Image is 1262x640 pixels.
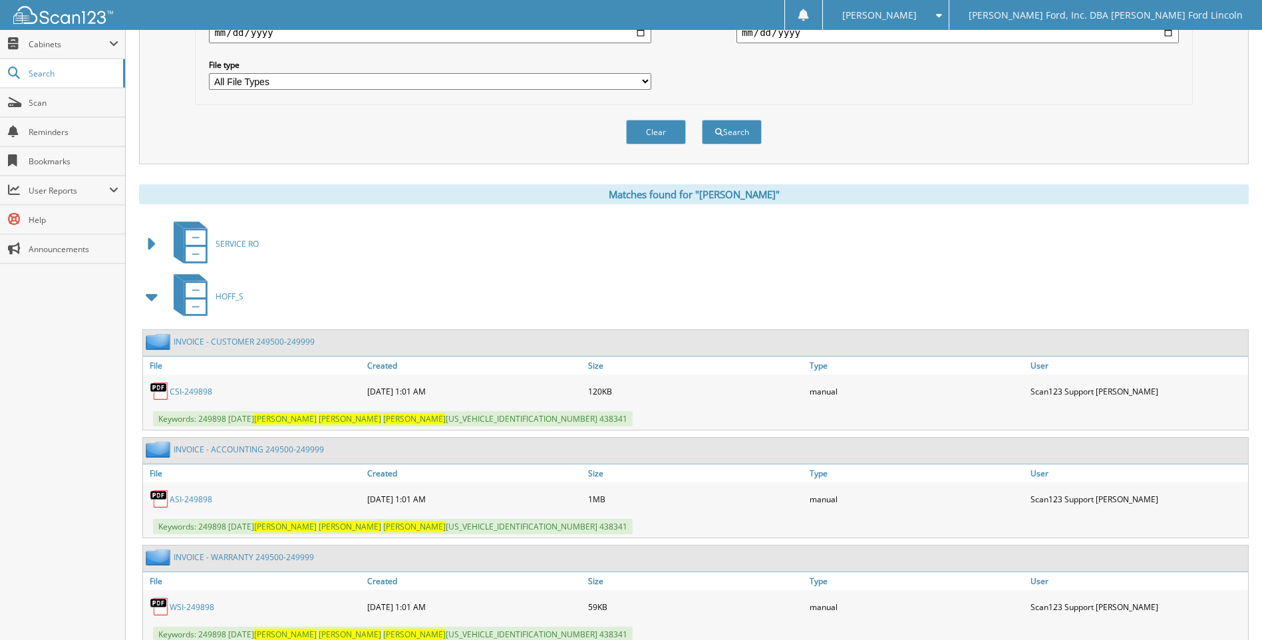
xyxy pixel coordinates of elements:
[166,270,243,323] a: HOFF_S
[143,464,364,482] a: File
[702,120,762,144] button: Search
[383,413,446,424] span: [PERSON_NAME]
[170,494,212,505] a: ASI-249898
[585,593,806,620] div: 59KB
[364,378,585,404] div: [DATE] 1:01 AM
[1027,357,1248,375] a: User
[143,357,364,375] a: File
[150,489,170,509] img: PDF.png
[1027,572,1248,590] a: User
[319,521,381,532] span: [PERSON_NAME]
[364,486,585,512] div: [DATE] 1:01 AM
[29,156,118,167] span: Bookmarks
[1027,378,1248,404] div: Scan123 Support [PERSON_NAME]
[969,11,1243,19] span: [PERSON_NAME] Ford, Inc. DBA [PERSON_NAME] Ford Lincoln
[170,386,212,397] a: CSI-249898
[806,357,1027,375] a: Type
[174,552,314,563] a: INVOICE - WARRANTY 249500-249999
[174,336,315,347] a: INVOICE - CUSTOMER 249500-249999
[364,593,585,620] div: [DATE] 1:01 AM
[806,464,1027,482] a: Type
[29,185,109,196] span: User Reports
[216,238,259,249] span: SERVICE RO
[585,357,806,375] a: Size
[254,629,317,640] span: [PERSON_NAME]
[364,464,585,482] a: Created
[29,126,118,138] span: Reminders
[209,22,651,43] input: start
[153,519,633,534] span: Keywords: 249898 [DATE] [US_VEHICLE_IDENTIFICATION_NUMBER] 438341
[29,243,118,255] span: Announcements
[254,521,317,532] span: [PERSON_NAME]
[170,601,214,613] a: WSI-249898
[254,413,317,424] span: [PERSON_NAME]
[139,184,1249,204] div: Matches found for "[PERSON_NAME]"
[1195,576,1262,640] iframe: Chat Widget
[736,22,1179,43] input: end
[364,357,585,375] a: Created
[150,381,170,401] img: PDF.png
[585,464,806,482] a: Size
[585,378,806,404] div: 120KB
[319,413,381,424] span: [PERSON_NAME]
[364,572,585,590] a: Created
[842,11,917,19] span: [PERSON_NAME]
[626,120,686,144] button: Clear
[146,333,174,350] img: folder2.png
[150,597,170,617] img: PDF.png
[806,593,1027,620] div: manual
[585,486,806,512] div: 1MB
[146,549,174,565] img: folder2.png
[1027,593,1248,620] div: Scan123 Support [PERSON_NAME]
[1027,464,1248,482] a: User
[29,68,116,79] span: Search
[585,572,806,590] a: Size
[166,218,259,270] a: SERVICE RO
[806,378,1027,404] div: manual
[806,572,1027,590] a: Type
[29,214,118,226] span: Help
[174,444,324,455] a: INVOICE - ACCOUNTING 249500-249999
[143,572,364,590] a: File
[29,97,118,108] span: Scan
[319,629,381,640] span: [PERSON_NAME]
[13,6,113,24] img: scan123-logo-white.svg
[216,291,243,302] span: HOFF_S
[383,521,446,532] span: [PERSON_NAME]
[806,486,1027,512] div: manual
[383,629,446,640] span: [PERSON_NAME]
[29,39,109,50] span: Cabinets
[209,59,651,71] label: File type
[1027,486,1248,512] div: Scan123 Support [PERSON_NAME]
[153,411,633,426] span: Keywords: 249898 [DATE] [US_VEHICLE_IDENTIFICATION_NUMBER] 438341
[146,441,174,458] img: folder2.png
